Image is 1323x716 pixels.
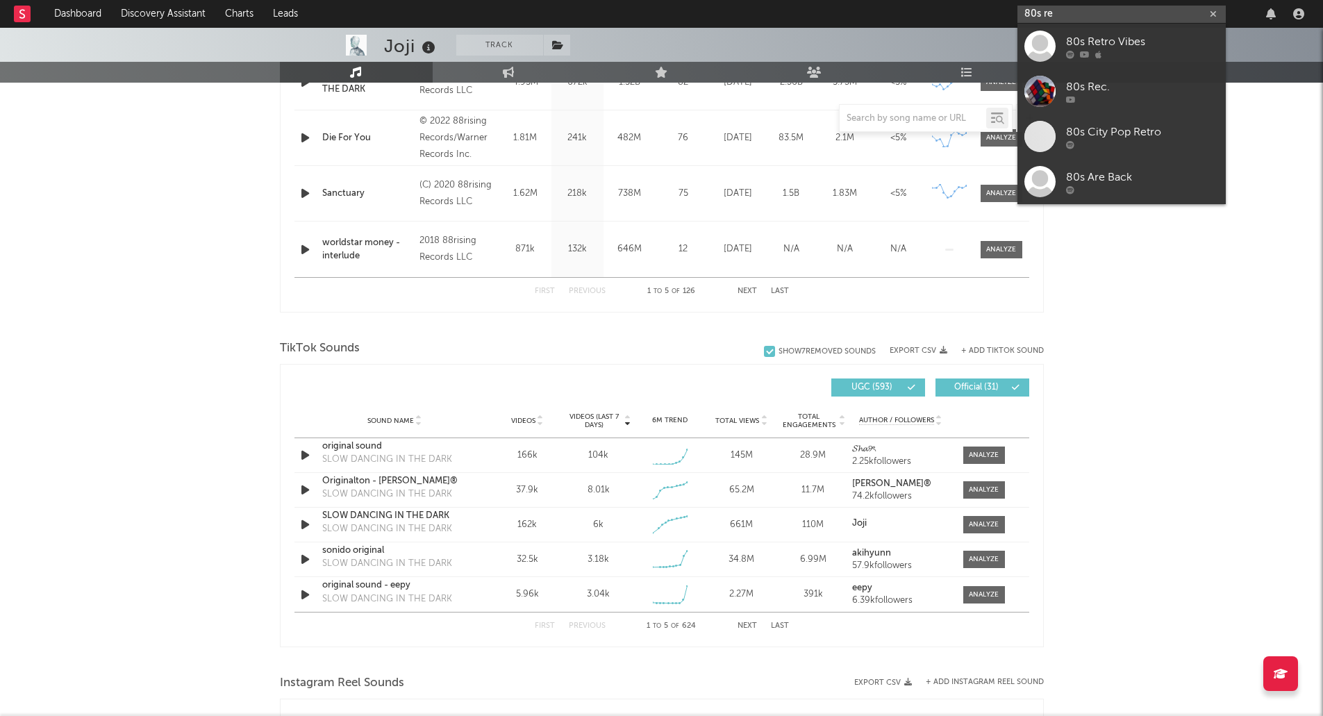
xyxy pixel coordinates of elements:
a: sonido original [322,544,467,558]
div: 32.5k [495,553,560,567]
div: Originalton - [PERSON_NAME]® [322,474,467,488]
div: 1 5 126 [633,283,710,300]
div: 646M [607,242,652,256]
span: UGC ( 593 ) [840,383,904,392]
span: Author / Followers [859,416,934,425]
div: N/A [768,242,815,256]
div: 2.1M [822,131,868,145]
div: 80s Rec. [1066,78,1219,95]
a: [PERSON_NAME]® [852,479,949,489]
div: 391k [781,588,845,601]
span: TikTok Sounds [280,340,360,357]
div: 1 5 624 [633,618,710,635]
a: eepy [852,583,949,593]
a: 80s Are Back [1017,159,1226,204]
div: Show 7 Removed Sounds [779,347,876,356]
div: 2018 88rising Records LLC [419,233,495,266]
a: 80s Retro Vibes [1017,24,1226,69]
div: 110M [781,518,845,532]
button: + Add TikTok Sound [947,347,1044,355]
a: Sanctuary [322,187,413,201]
button: Track [456,35,543,56]
strong: Joji [852,519,867,528]
a: original sound [322,440,467,453]
div: [DATE] [715,242,761,256]
div: SLOW DANCING IN THE DARK [322,488,452,501]
a: original sound - eepy [322,578,467,592]
div: 74.2k followers [852,492,949,501]
span: Instagram Reel Sounds [280,675,404,692]
button: Last [771,288,789,295]
div: 11.7M [781,483,845,497]
div: + Add Instagram Reel Sound [912,678,1044,686]
input: Search by song name or URL [840,113,986,124]
span: Videos (last 7 days) [566,413,622,429]
div: [DATE] [715,131,761,145]
span: of [672,288,680,294]
button: UGC(593) [831,378,925,397]
span: to [653,623,661,629]
div: SLOW DANCING IN THE DARK [322,522,452,536]
strong: akihyunn [852,549,891,558]
div: 661M [709,518,774,532]
button: Last [771,622,789,630]
div: 482M [607,131,652,145]
button: Previous [569,288,606,295]
div: 1.62M [503,187,548,201]
span: to [654,288,662,294]
a: 80s City Pop Retro [1017,114,1226,159]
div: 80s City Pop Retro [1066,124,1219,140]
div: 80s Retro Vibes [1066,33,1219,50]
div: 76 [659,131,708,145]
span: Official ( 31 ) [945,383,1008,392]
a: worldstar money - interlude [322,236,413,263]
div: 1.83M [822,187,868,201]
a: SLOW DANCING IN THE DARK [322,509,467,523]
div: 1.5B [768,187,815,201]
div: [DATE] [715,187,761,201]
a: akihyunn [852,549,949,558]
div: SLOW DANCING IN THE DARK [322,592,452,606]
button: Official(31) [935,378,1029,397]
a: Die For You [322,131,413,145]
div: SLOW DANCING IN THE DARK [322,557,452,571]
div: 6.39k followers [852,596,949,606]
span: Total Engagements [781,413,837,429]
div: 104k [588,449,608,463]
div: <5% [875,187,922,201]
button: Next [738,622,757,630]
button: + Add Instagram Reel Sound [926,678,1044,686]
span: Sound Name [367,417,414,425]
div: <5% [875,131,922,145]
div: 1.81M [503,131,548,145]
div: 145M [709,449,774,463]
div: (C) 2020 88rising Records LLC [419,177,495,210]
span: Total Views [715,417,759,425]
div: 6.99M [781,553,845,567]
div: Joji [384,35,439,58]
div: 871k [503,242,548,256]
div: 2.25k followers [852,457,949,467]
div: SLOW DANCING IN THE DARK [322,453,452,467]
div: 37.9k [495,483,560,497]
button: First [535,288,555,295]
span: of [671,623,679,629]
div: 218k [555,187,600,201]
button: Previous [569,622,606,630]
div: 6k [593,518,604,532]
a: 𝓢𝓱𝓪୨ৎ [852,444,949,454]
div: 80s Are Back [1066,169,1219,185]
button: Export CSV [890,347,947,355]
div: 8.01k [588,483,610,497]
div: 75 [659,187,708,201]
span: Videos [511,417,535,425]
div: 65.2M [709,483,774,497]
div: 57.9k followers [852,561,949,571]
div: © 2022 88rising Records/Warner Records Inc. [419,113,495,163]
div: 132k [555,242,600,256]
